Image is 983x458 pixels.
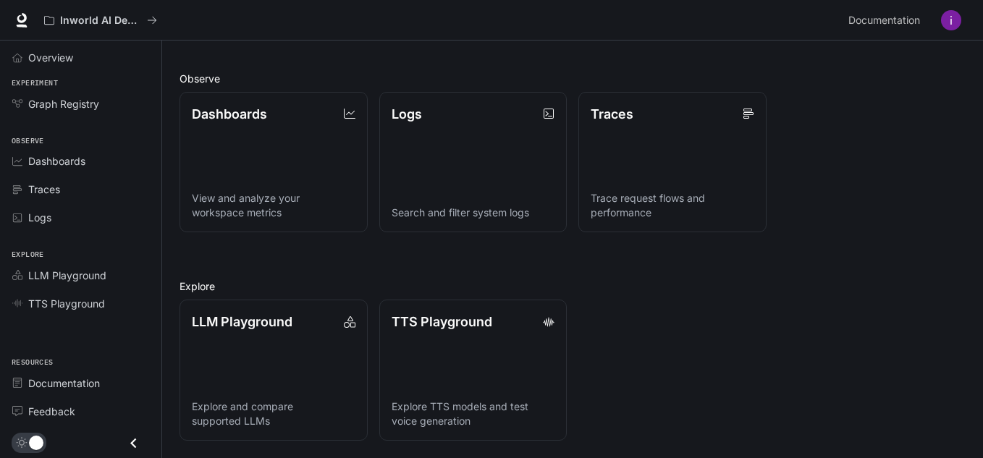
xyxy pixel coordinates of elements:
[6,399,156,424] a: Feedback
[843,6,931,35] a: Documentation
[379,300,568,441] a: TTS PlaygroundExplore TTS models and test voice generation
[192,399,355,428] p: Explore and compare supported LLMs
[392,205,555,220] p: Search and filter system logs
[28,153,85,169] span: Dashboards
[379,92,568,233] a: LogsSearch and filter system logs
[28,210,51,225] span: Logs
[6,370,156,396] a: Documentation
[28,376,100,391] span: Documentation
[6,177,156,202] a: Traces
[591,191,754,220] p: Trace request flows and performance
[192,312,292,331] p: LLM Playground
[6,91,156,116] a: Graph Registry
[392,104,422,124] p: Logs
[180,300,368,441] a: LLM PlaygroundExplore and compare supported LLMs
[180,279,966,294] h2: Explore
[60,14,141,27] p: Inworld AI Demos
[6,45,156,70] a: Overview
[392,399,555,428] p: Explore TTS models and test voice generation
[6,263,156,288] a: LLM Playground
[180,92,368,233] a: DashboardsView and analyze your workspace metrics
[28,404,75,419] span: Feedback
[6,291,156,316] a: TTS Playground
[29,434,43,450] span: Dark mode toggle
[578,92,767,233] a: TracesTrace request flows and performance
[6,148,156,174] a: Dashboards
[192,191,355,220] p: View and analyze your workspace metrics
[28,268,106,283] span: LLM Playground
[6,205,156,230] a: Logs
[591,104,633,124] p: Traces
[28,50,73,65] span: Overview
[28,182,60,197] span: Traces
[38,6,164,35] button: All workspaces
[848,12,920,30] span: Documentation
[192,104,267,124] p: Dashboards
[941,10,961,30] img: User avatar
[392,312,492,331] p: TTS Playground
[937,6,966,35] button: User avatar
[180,71,966,86] h2: Observe
[117,428,150,458] button: Close drawer
[28,96,99,111] span: Graph Registry
[28,296,105,311] span: TTS Playground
